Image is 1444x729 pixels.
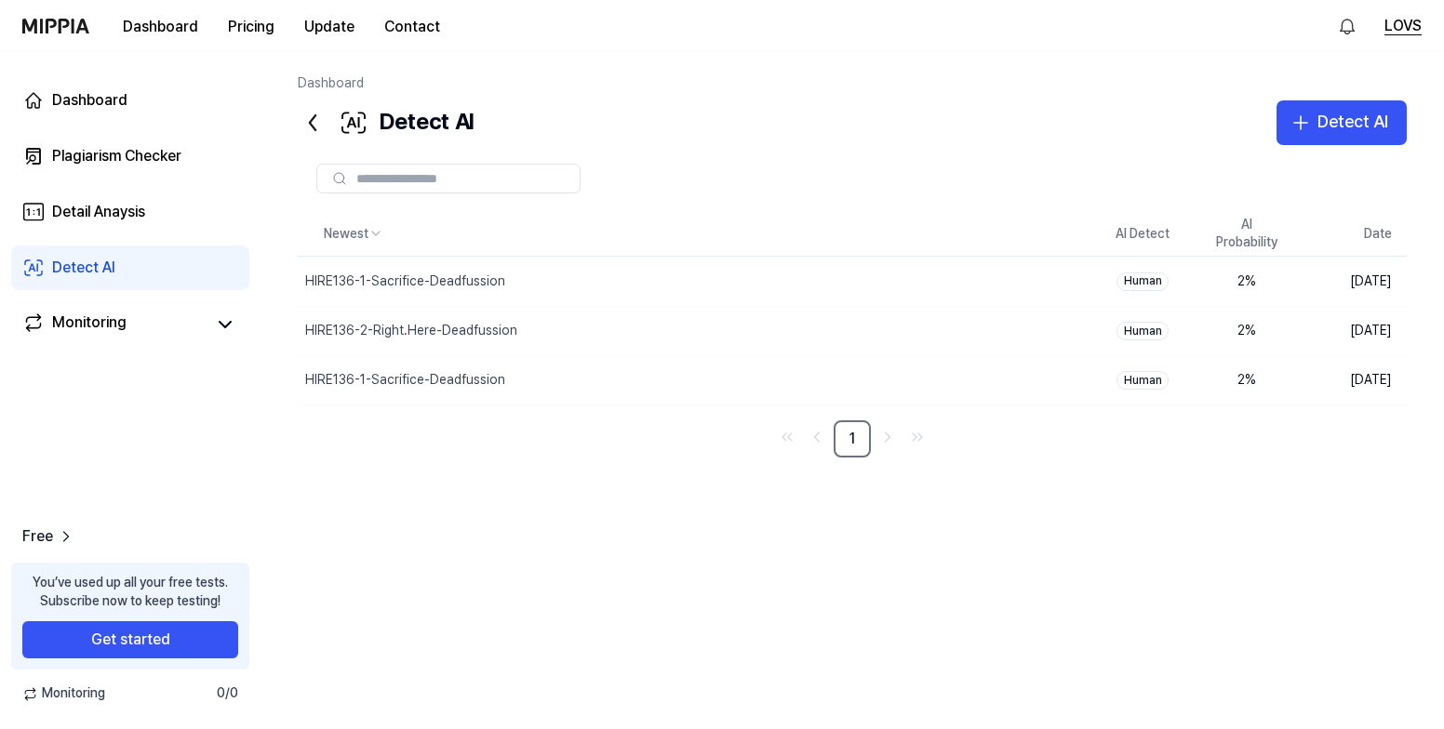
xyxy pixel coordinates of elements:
[11,78,249,123] a: Dashboard
[22,525,75,548] a: Free
[11,245,249,290] a: Detect AI
[1116,371,1169,390] div: Human
[52,201,145,223] div: Detail Anaysis
[834,420,871,457] a: 1
[1210,272,1284,291] div: 2 %
[1299,306,1407,355] td: [DATE]
[804,424,830,450] a: Go to previous page
[1277,100,1407,145] button: Detect AI
[875,424,901,450] a: Go to next page
[289,8,369,46] button: Update
[52,311,127,338] div: Monitoring
[22,684,105,703] span: Monitoring
[1090,212,1195,257] th: AI Detect
[22,621,238,658] button: Get started
[369,8,455,46] button: Contact
[1299,212,1407,257] th: Date
[52,257,115,279] div: Detect AI
[1195,212,1299,257] th: AI Probability
[298,75,364,90] a: Dashboard
[1210,371,1284,390] div: 2 %
[11,134,249,179] a: Plagiarism Checker
[22,19,89,33] img: logo
[1336,15,1358,37] img: 알림
[217,684,238,703] span: 0 / 0
[774,424,800,450] a: Go to first page
[1384,15,1422,37] button: LOVS
[904,424,930,450] a: Go to last page
[298,420,1407,457] nav: pagination
[108,8,213,46] button: Dashboard
[213,8,289,46] button: Pricing
[33,574,228,610] div: You’ve used up all your free tests. Subscribe now to keep testing!
[1210,322,1284,340] div: 2 %
[1299,355,1407,404] td: [DATE]
[289,1,369,52] a: Update
[22,311,205,338] a: Monitoring
[1317,109,1388,136] div: Detect AI
[52,89,127,112] div: Dashboard
[305,272,505,291] div: HIRE136-1-Sacrifice-Deadfussion
[22,525,53,548] span: Free
[305,371,505,390] div: HIRE136-1-Sacrifice-Deadfussion
[1116,322,1169,340] div: Human
[298,100,474,145] div: Detect AI
[52,145,181,167] div: Plagiarism Checker
[305,322,517,340] div: HIRE136-2-Right.Here-Deadfussion
[1116,272,1169,291] div: Human
[1299,257,1407,306] td: [DATE]
[11,190,249,234] a: Detail Anaysis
